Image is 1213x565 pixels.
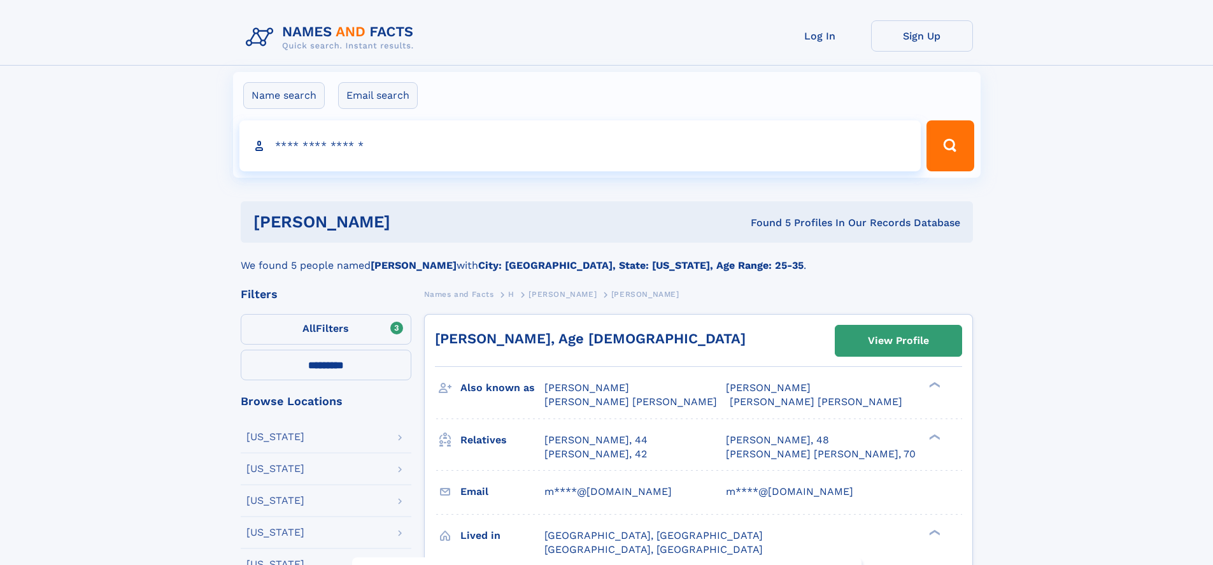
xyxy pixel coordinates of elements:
[243,82,325,109] label: Name search
[730,396,902,408] span: [PERSON_NAME] [PERSON_NAME]
[544,543,763,555] span: [GEOGRAPHIC_DATA], [GEOGRAPHIC_DATA]
[239,120,921,171] input: search input
[544,447,647,461] a: [PERSON_NAME], 42
[246,496,304,506] div: [US_STATE]
[871,20,973,52] a: Sign Up
[611,290,679,299] span: [PERSON_NAME]
[835,325,961,356] a: View Profile
[338,82,418,109] label: Email search
[371,259,457,271] b: [PERSON_NAME]
[544,529,763,541] span: [GEOGRAPHIC_DATA], [GEOGRAPHIC_DATA]
[528,286,597,302] a: [PERSON_NAME]
[246,464,304,474] div: [US_STATE]
[460,481,544,503] h3: Email
[926,381,941,389] div: ❯
[528,290,597,299] span: [PERSON_NAME]
[726,382,811,394] span: [PERSON_NAME]
[241,20,424,55] img: Logo Names and Facts
[460,429,544,451] h3: Relatives
[926,120,974,171] button: Search Button
[460,377,544,399] h3: Also known as
[544,382,629,394] span: [PERSON_NAME]
[435,331,746,347] a: [PERSON_NAME], Age [DEMOGRAPHIC_DATA]
[544,433,648,447] a: [PERSON_NAME], 44
[769,20,871,52] a: Log In
[726,433,829,447] a: [PERSON_NAME], 48
[544,396,717,408] span: [PERSON_NAME] [PERSON_NAME]
[508,286,514,302] a: H
[253,214,571,230] h1: [PERSON_NAME]
[241,243,973,273] div: We found 5 people named with .
[460,525,544,547] h3: Lived in
[478,259,804,271] b: City: [GEOGRAPHIC_DATA], State: [US_STATE], Age Range: 25-35
[246,432,304,442] div: [US_STATE]
[508,290,514,299] span: H
[926,528,941,536] div: ❯
[241,314,411,345] label: Filters
[868,326,929,355] div: View Profile
[726,447,916,461] a: [PERSON_NAME] [PERSON_NAME], 70
[246,527,304,538] div: [US_STATE]
[302,322,316,334] span: All
[241,289,411,300] div: Filters
[241,396,411,407] div: Browse Locations
[571,216,960,230] div: Found 5 Profiles In Our Records Database
[424,286,494,302] a: Names and Facts
[926,433,941,441] div: ❯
